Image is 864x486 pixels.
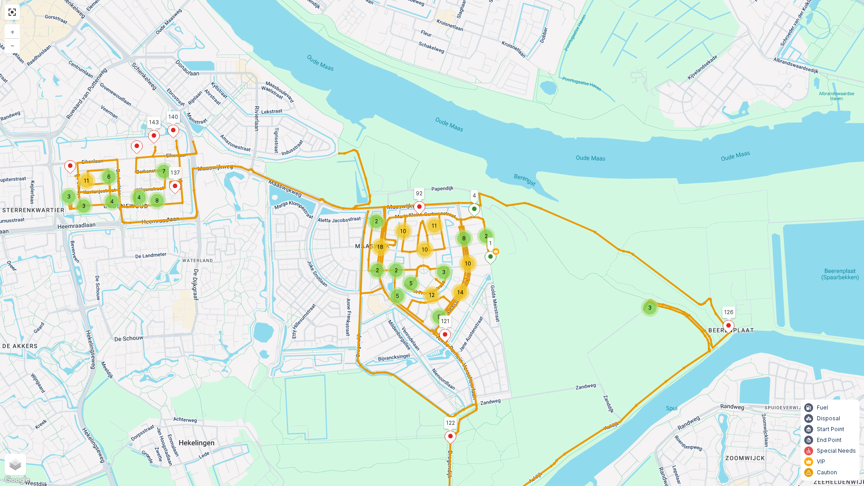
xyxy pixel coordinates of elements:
div: 2 [367,212,385,230]
span: 10 [400,228,406,234]
span: 11 [432,222,437,229]
div: 11 [425,217,443,235]
div: 10 [394,222,412,240]
span: 2 [375,218,378,225]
